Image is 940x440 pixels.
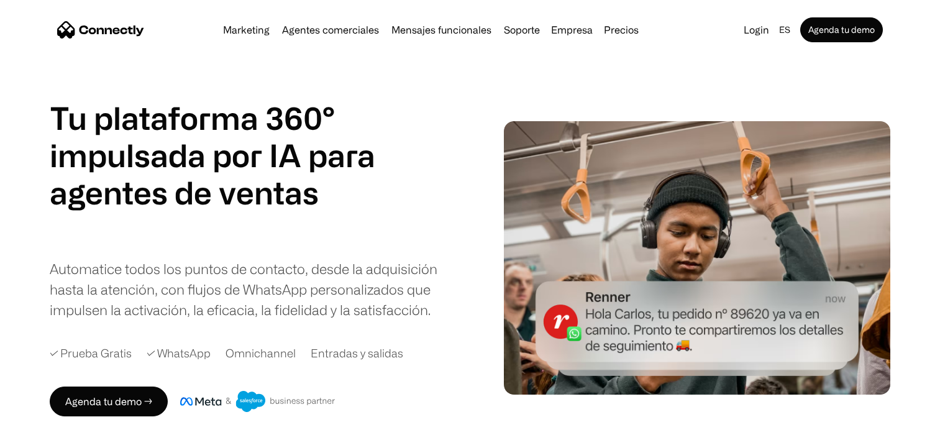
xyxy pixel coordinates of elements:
a: Login [739,21,774,39]
div: carousel [50,174,335,249]
a: Marketing [218,25,275,35]
a: Precios [599,25,644,35]
div: Omnichannel [226,345,296,362]
div: es [779,21,790,39]
div: 1 of 4 [50,174,335,211]
a: Agenda tu demo [800,17,883,42]
a: Mensajes funcionales [386,25,496,35]
img: Insignia de socio comercial de Meta y Salesforce. [180,391,335,412]
div: Automatice todos los puntos de contacto, desde la adquisición hasta la atención, con flujos de Wh... [50,259,441,320]
h1: Tu plataforma 360° impulsada por IA para [50,99,375,174]
div: ✓ Prueba Gratis [50,345,132,362]
div: Empresa [547,21,596,39]
div: es [774,21,798,39]
div: Empresa [551,21,593,39]
ul: Language list [25,418,75,436]
a: Agenda tu demo → [50,387,168,416]
h1: agentes de ventas [50,174,335,211]
a: home [57,21,144,39]
a: Soporte [499,25,545,35]
a: Agentes comerciales [277,25,384,35]
aside: Language selected: Español [12,417,75,436]
div: ✓ WhatsApp [147,345,211,362]
div: Entradas y salidas [311,345,403,362]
